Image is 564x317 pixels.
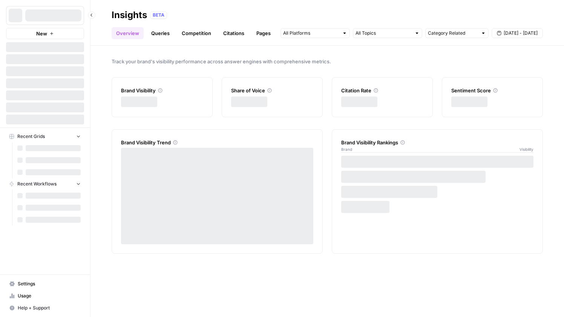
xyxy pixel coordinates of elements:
[219,27,249,39] a: Citations
[17,133,45,140] span: Recent Grids
[520,146,533,152] span: Visibility
[6,302,84,314] button: Help + Support
[252,27,275,39] a: Pages
[231,87,313,94] div: Share of Voice
[177,27,216,39] a: Competition
[6,131,84,142] button: Recent Grids
[18,280,81,287] span: Settings
[6,178,84,190] button: Recent Workflows
[112,9,147,21] div: Insights
[17,181,57,187] span: Recent Workflows
[504,30,538,37] span: [DATE] - [DATE]
[356,29,411,37] input: All Topics
[150,11,167,19] div: BETA
[492,28,543,38] button: [DATE] - [DATE]
[112,27,144,39] a: Overview
[112,58,543,65] span: Track your brand's visibility performance across answer engines with comprehensive metrics.
[121,139,313,146] div: Brand Visibility Trend
[6,290,84,302] a: Usage
[121,87,203,94] div: Brand Visibility
[451,87,533,94] div: Sentiment Score
[36,30,47,37] span: New
[341,87,423,94] div: Citation Rate
[147,27,174,39] a: Queries
[18,292,81,299] span: Usage
[341,139,533,146] div: Brand Visibility Rankings
[18,305,81,311] span: Help + Support
[428,29,478,37] input: Category Related
[6,278,84,290] a: Settings
[341,146,352,152] span: Brand
[283,29,339,37] input: All Platforms
[6,28,84,39] button: New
